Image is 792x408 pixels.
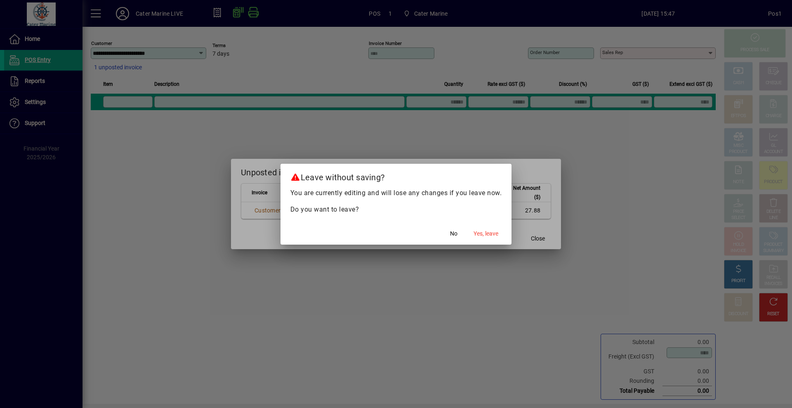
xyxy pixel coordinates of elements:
button: Yes, leave [470,226,502,241]
button: No [441,226,467,241]
p: Do you want to leave? [290,205,502,215]
h2: Leave without saving? [280,164,512,188]
span: Yes, leave [474,229,498,238]
span: No [450,229,457,238]
p: You are currently editing and will lose any changes if you leave now. [290,188,502,198]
